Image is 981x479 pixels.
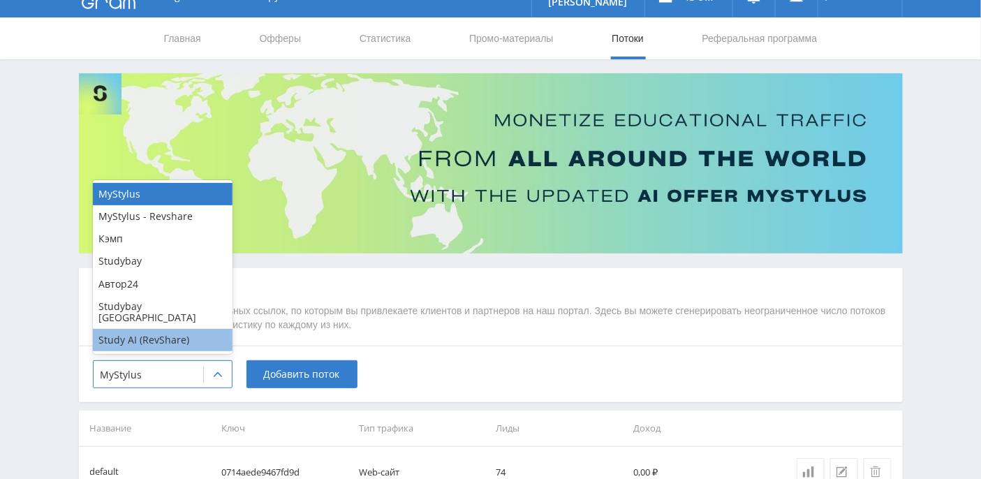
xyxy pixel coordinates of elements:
[610,17,645,59] a: Потоки
[93,228,233,250] div: Кэмп
[79,73,903,253] img: Banner
[358,17,413,59] a: Статистика
[93,295,233,329] div: Studybay [GEOGRAPHIC_DATA]
[264,369,340,380] span: Добавить поток
[701,17,819,59] a: Реферальная программа
[93,273,233,295] div: Автор24
[490,411,628,446] th: Лиды
[216,411,353,446] th: Ключ
[93,329,233,351] div: Study AI (RevShare)
[93,304,889,332] p: Потоки — это ключи реферальных ссылок, по которым вы привлекаете клиентов и партнеров на наш порт...
[628,411,765,446] th: Доход
[93,183,233,205] div: MyStylus
[468,17,554,59] a: Промо-материалы
[93,205,233,228] div: MyStylus - Revshare
[246,360,357,388] button: Добавить поток
[163,17,202,59] a: Главная
[258,17,303,59] a: Офферы
[353,411,491,446] th: Тип трафика
[79,411,216,446] th: Название
[93,282,889,297] p: Потоки
[93,250,233,272] div: Studybay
